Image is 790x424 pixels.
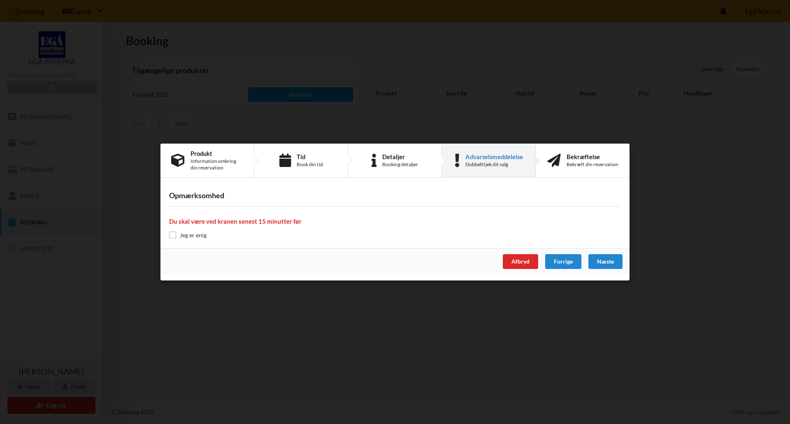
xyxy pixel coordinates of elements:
div: Bekræft din reservation [567,161,618,168]
div: Dobbelttjek dit valg [465,161,523,168]
h3: Opmærksomhed [169,191,621,200]
div: Booking detaljer [382,161,418,168]
div: Advarselsmeddelelse [465,153,523,160]
div: Afbryd [503,254,538,269]
label: Jeg er enig [169,232,207,239]
div: Næste [588,254,623,269]
div: Forrige [545,254,581,269]
div: Detaljer [382,153,418,160]
div: Book din tid [297,161,323,168]
div: Information omkring din reservation [191,158,243,171]
div: Tid [297,153,323,160]
div: Bekræftelse [567,153,618,160]
h4: Du skal være ved kranen senest 15 minutter før [169,218,621,225]
div: Produkt [191,150,243,157]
